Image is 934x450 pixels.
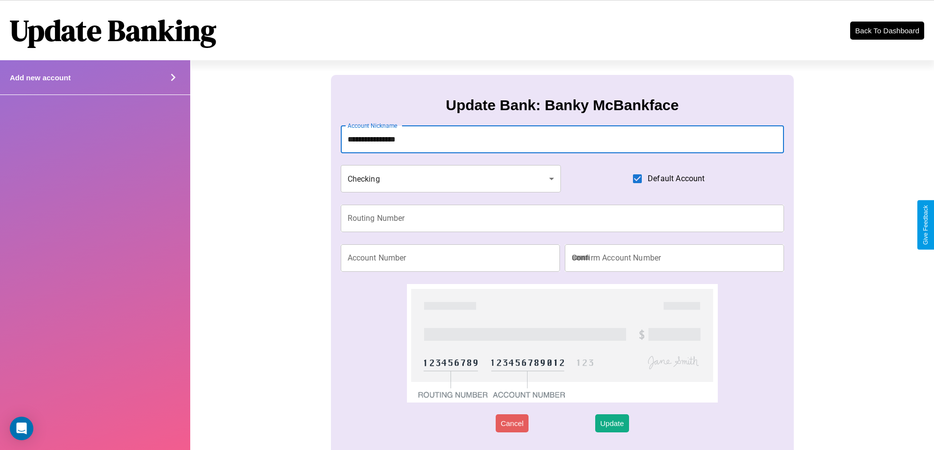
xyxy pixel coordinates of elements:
span: Default Account [648,173,705,185]
div: Open Intercom Messenger [10,417,33,440]
div: Give Feedback [922,205,929,245]
h1: Update Banking [10,10,216,50]
h3: Update Bank: Banky McBankface [446,97,679,114]
button: Update [595,414,629,432]
button: Cancel [496,414,529,432]
button: Back To Dashboard [850,22,924,40]
label: Account Nickname [348,121,398,130]
img: check [407,284,717,403]
div: Checking [341,165,561,192]
h4: Add new account [10,73,71,82]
